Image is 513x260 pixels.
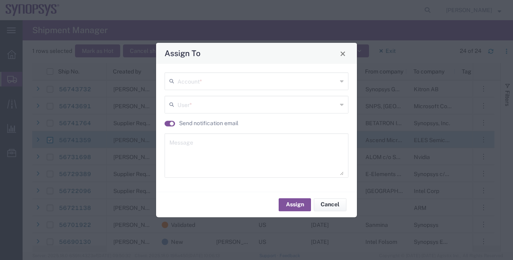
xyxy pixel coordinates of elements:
h4: Assign To [165,48,200,59]
button: Assign [279,198,311,211]
label: Send notification email [179,119,238,128]
button: Cancel [314,198,346,211]
button: Close [337,48,348,59]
